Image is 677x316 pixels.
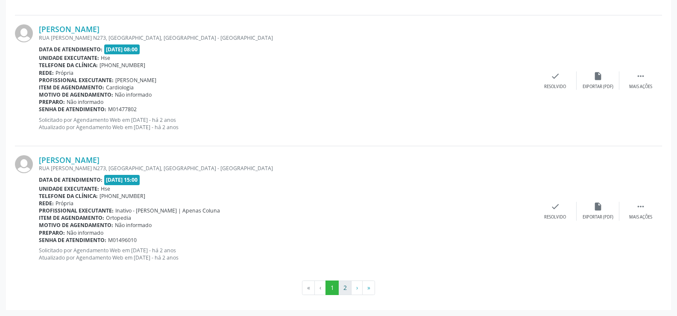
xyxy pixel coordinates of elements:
div: Resolvido [544,84,566,90]
span: M01477802 [108,106,137,113]
i:  [636,202,645,211]
div: Exportar (PDF) [583,214,613,220]
span: M01496010 [108,236,137,244]
b: Rede: [39,200,54,207]
div: Exportar (PDF) [583,84,613,90]
span: Não informado [67,98,103,106]
b: Telefone da clínica: [39,62,98,69]
span: Não informado [67,229,103,236]
b: Item de agendamento: [39,84,104,91]
div: Mais ações [629,84,652,90]
b: Data de atendimento: [39,46,103,53]
b: Unidade executante: [39,185,99,192]
button: Go to page 2 [338,281,352,295]
b: Senha de atendimento: [39,106,106,113]
b: Rede: [39,69,54,77]
button: Go to next page [351,281,363,295]
span: [PHONE_NUMBER] [100,192,145,200]
img: img [15,155,33,173]
p: Solicitado por Agendamento Web em [DATE] - há 2 anos Atualizado por Agendamento Web em [DATE] - h... [39,247,534,261]
div: Mais ações [629,214,652,220]
i: insert_drive_file [593,202,603,211]
b: Data de atendimento: [39,176,103,183]
span: Hse [101,185,110,192]
div: RUA [PERSON_NAME] N273, [GEOGRAPHIC_DATA], [GEOGRAPHIC_DATA] - [GEOGRAPHIC_DATA] [39,165,534,172]
span: [DATE] 08:00 [104,44,140,54]
span: Hse [101,54,110,62]
button: Go to page 1 [325,281,339,295]
span: [DATE] 15:00 [104,175,140,185]
span: Cardiologia [106,84,134,91]
b: Telefone da clínica: [39,192,98,200]
b: Profissional executante: [39,207,114,214]
span: Não informado [115,91,152,98]
span: [PHONE_NUMBER] [100,62,145,69]
span: [PERSON_NAME] [115,77,156,84]
button: Go to last page [362,281,375,295]
ul: Pagination [15,281,662,295]
b: Preparo: [39,229,65,236]
b: Item de agendamento: [39,214,104,221]
b: Motivo de agendamento: [39,91,113,98]
a: [PERSON_NAME] [39,24,100,34]
div: RUA [PERSON_NAME] N273, [GEOGRAPHIC_DATA], [GEOGRAPHIC_DATA] - [GEOGRAPHIC_DATA] [39,34,534,41]
p: Solicitado por Agendamento Web em [DATE] - há 2 anos Atualizado por Agendamento Web em [DATE] - h... [39,116,534,131]
div: Resolvido [544,214,566,220]
i: check [551,71,560,81]
b: Unidade executante: [39,54,99,62]
span: Ortopedia [106,214,131,221]
i: check [551,202,560,211]
i: insert_drive_file [593,71,603,81]
span: Própria [56,69,73,77]
b: Senha de atendimento: [39,236,106,244]
img: img [15,24,33,42]
b: Preparo: [39,98,65,106]
i:  [636,71,645,81]
span: Não informado [115,221,152,229]
span: Própria [56,200,73,207]
a: [PERSON_NAME] [39,155,100,165]
b: Motivo de agendamento: [39,221,113,229]
b: Profissional executante: [39,77,114,84]
span: Inativo - [PERSON_NAME] | Apenas Coluna [115,207,220,214]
